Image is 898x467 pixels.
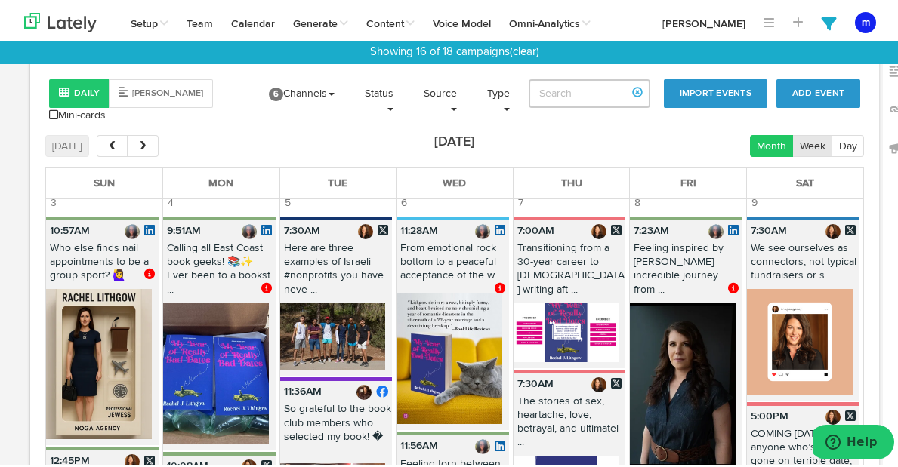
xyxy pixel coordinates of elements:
b: 12:45PM [50,453,90,463]
p: Calling all East Coast book geeks! 📚✨ Ever been to a bookst ... [163,238,276,300]
a: Mini-cards [49,105,106,120]
img: x4O6XTurQLyFqI7PJSq8 [397,290,502,422]
img: CDTPidzw_normal.jpg [125,451,140,466]
p: The stories of sex, heartache, love, betrayal, and ultimatel ... [514,392,626,453]
p: Who else finds nail appointments to be a group sport? 🙋‍♀️ ... [46,238,159,286]
span: Thu [561,175,582,186]
span: 3 [46,188,61,212]
span: Wed [443,175,466,186]
b: 9:51AM [167,223,201,233]
img: IJJ0p40tRhW44VCQXvM0 [514,300,619,359]
span: 6 [269,84,283,98]
img: 1721846835017 [475,436,490,451]
span: Sun [94,175,115,186]
span: 4 [163,188,178,212]
b: 10:57AM [50,223,90,233]
p: We see ourselves as connectors, not typical fundraisers or s ... [747,238,859,286]
button: Import Events [664,76,767,105]
button: Month [750,132,794,154]
button: next [127,132,158,154]
b: 7:30AM [517,376,554,386]
button: [PERSON_NAME] [109,76,213,105]
img: tsCTn70ORLyBxNgidWHq [280,300,386,367]
span: Sat [796,175,814,186]
button: m [855,9,876,30]
div: Style [49,76,213,105]
p: Feeling inspired by [PERSON_NAME] incredible journey from ... [630,238,742,300]
button: Week [792,132,832,154]
img: CDTPidzw_normal.jpg [825,407,841,422]
iframe: Opens a widget where you can find more information [813,422,894,459]
img: yBE6qotuR1Cgs08l0tps [163,300,269,441]
b: 7:30AM [751,223,787,233]
img: CDTPidzw_normal.jpg [591,374,606,389]
h2: [DATE] [434,132,474,147]
a: Type [476,72,521,124]
span: Fri [680,175,696,186]
a: (clear) [510,43,539,54]
b: 7:30AM [284,223,320,233]
p: So grateful to the book club members who selected my book! � ... [280,399,393,460]
img: 1QDN81bLQTO7Awm5ldWy [747,286,853,392]
button: Daily [49,76,110,105]
b: 11:28AM [400,223,438,233]
img: 1721846835017 [475,221,490,236]
a: Status [353,72,405,124]
p: From emotional rock bottom to a peaceful acceptance of the w ... [397,238,509,286]
img: logo_lately_bg_light.svg [24,10,97,29]
img: CDTPidzw_normal.jpg [358,221,373,236]
button: Add Event [776,76,860,105]
span: 8 [630,188,645,212]
b: 11:56AM [400,438,438,448]
span: Tue [328,175,347,186]
button: [DATE] [45,132,89,154]
span: 9 [747,188,762,212]
img: 1721846835017 [125,221,140,236]
p: Transitioning from a 30-year career to [DEMOGRAPHIC_DATA] writing aft ... [514,238,626,300]
span: Mon [208,175,233,186]
b: 5:00PM [751,408,788,419]
span: 6 [397,188,412,212]
input: Search [529,76,650,105]
b: 11:36AM [284,383,322,394]
img: 96gQqS1SmO0ln5jfre0T [630,300,736,462]
img: 1721846835017 [242,221,257,236]
p: Here are three examples of Israeli #nonprofits you have neve ... [280,238,393,300]
a: 6Channels [258,72,346,109]
img: picture [356,382,372,397]
b: 7:23AM [634,223,669,233]
span: 5 [280,188,295,212]
img: CDTPidzw_normal.jpg [591,221,606,236]
button: Day [832,132,864,154]
a: Source [412,72,468,124]
b: 7:00AM [517,223,554,233]
img: 1721846835017 [708,221,724,236]
span: 7 [514,188,528,212]
img: CDTPidzw_normal.jpg [825,221,841,236]
img: YNYIeJQMR5GxMMAYtGUX [46,286,152,437]
button: prev [97,132,128,154]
